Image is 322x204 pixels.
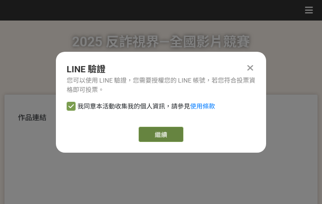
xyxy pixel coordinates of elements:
div: 您可以使用 LINE 驗證，您需要授權您的 LINE 帳號，若您符合投票資格即可投票。 [67,76,255,95]
span: 我同意本活動收集我的個人資訊，請參見 [77,102,215,111]
h1: 2025 反詐視界—全國影片競賽 [72,21,250,63]
span: 作品連結 [18,113,47,122]
div: LINE 驗證 [67,62,255,76]
a: 使用條款 [190,103,215,110]
a: 繼續 [139,127,183,142]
